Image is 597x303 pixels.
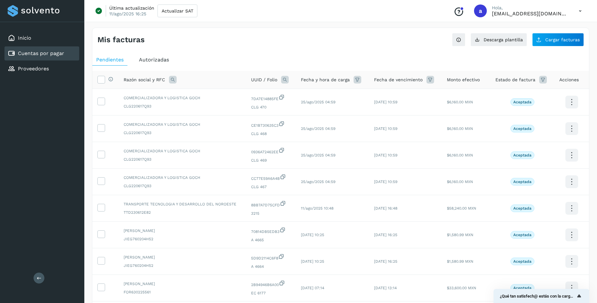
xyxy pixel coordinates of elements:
span: 8BB7A7D75CFD [251,200,290,208]
p: Aceptada [513,206,532,211]
p: Hola, [492,5,569,11]
span: CLG 470 [251,104,290,110]
button: Mostrar encuesta - ¿Qué tan satisfech@ estás con la carga de tus facturas? [500,292,583,300]
span: CLG220617Q93 [124,130,241,136]
span: Pendientes [96,57,124,63]
span: $58,240.00 MXN [447,206,476,211]
div: Proveedores [4,62,79,76]
p: 11/ago/2025 16:25 [109,11,146,17]
span: CLG 467 [251,184,290,190]
span: COMERCIALIZADORA Y LOGISTICA GOCH [124,148,241,154]
span: CLG220617Q93 [124,183,241,189]
h4: Mis facturas [97,35,145,44]
span: 2B94946B6A00 [251,280,290,288]
p: Última actualización [109,5,154,11]
p: Aceptada [513,286,532,290]
span: 25/ago/2025 04:59 [301,100,335,104]
p: Aceptada [513,259,532,264]
span: A 4664 [251,264,290,269]
span: $6,160.00 MXN [447,126,473,131]
span: CLG 468 [251,131,290,137]
span: [DATE] 10:59 [374,126,397,131]
span: [PERSON_NAME] [124,254,241,260]
p: Aceptada [513,153,532,157]
span: [DATE] 07:14 [301,286,324,290]
span: FOR630225561 [124,289,241,295]
span: [DATE] 10:59 [374,153,397,157]
span: Acciones [559,76,579,83]
span: UUID / Folio [251,76,277,83]
span: Cargar facturas [545,37,580,42]
span: [DATE] 10:25 [301,233,324,237]
span: TRANSPORTE TECNOLOGIA Y DESARROLLO DEL NOROESTE [124,201,241,207]
div: Inicio [4,31,79,45]
p: Aceptada [513,126,532,131]
span: 25/ago/2025 04:59 [301,179,335,184]
span: Monto efectivo [447,76,480,83]
p: Aceptada [513,100,532,104]
span: 70814DB5EDB3 [251,227,290,235]
span: Actualizar SAT [162,9,193,13]
span: COMERCIALIZADORA Y LOGISTICA GOCH [124,122,241,127]
p: Aceptada [513,233,532,237]
span: $6,160.00 MXN [447,100,473,104]
span: [DATE] 10:59 [374,179,397,184]
a: Proveedores [18,66,49,72]
button: Descarga plantilla [471,33,527,46]
span: COMERCIALIZADORA Y LOGISTICA GOCH [124,175,241,180]
span: [DATE] 13:14 [374,286,397,290]
span: Autorizadas [139,57,169,63]
span: $33,600.00 MXN [447,286,476,290]
p: administracion@supplinkplan.com [492,11,569,17]
span: JIEG760204H52 [124,263,241,268]
span: JIEG760204H52 [124,236,241,242]
span: 7DA7E14885FE [251,94,290,102]
span: Estado de factura [495,76,535,83]
p: Aceptada [513,179,532,184]
span: [DATE] 16:25 [374,233,397,237]
span: [PERSON_NAME] [124,228,241,234]
span: CE1B730635C3 [251,121,290,128]
span: A 4665 [251,237,290,243]
span: 25/ago/2025 04:59 [301,153,335,157]
span: Fecha y hora de carga [301,76,350,83]
span: Descarga plantilla [484,37,523,42]
span: 0936A72462EE [251,147,290,155]
span: EC 6177 [251,290,290,296]
button: Cargar facturas [532,33,584,46]
span: $6,160.00 MXN [447,153,473,157]
span: TTD230612E82 [124,210,241,215]
a: Cuentas por pagar [18,50,64,56]
span: 11/ago/2025 10:48 [301,206,333,211]
span: $1,580.99 MXN [447,259,473,264]
span: CLG 469 [251,157,290,163]
div: Cuentas por pagar [4,46,79,60]
span: [DATE] 10:59 [374,100,397,104]
a: Inicio [18,35,31,41]
span: COMERCIALIZADORA Y LOGISTICA GOCH [124,95,241,101]
span: CC77E59A6A4B [251,174,290,181]
span: ¿Qué tan satisfech@ estás con la carga de tus facturas? [500,294,575,299]
span: $6,160.00 MXN [447,179,473,184]
span: [DATE] 16:48 [374,206,397,211]
span: [DATE] 16:25 [374,259,397,264]
span: Fecha de vencimiento [374,76,423,83]
span: 3215 [251,211,290,216]
span: Razón social y RFC [124,76,165,83]
span: 25/ago/2025 04:59 [301,126,335,131]
span: [PERSON_NAME] [124,281,241,287]
span: [DATE] 10:25 [301,259,324,264]
button: Actualizar SAT [157,4,197,17]
span: CLG220617Q93 [124,156,241,162]
span: CLG220617Q93 [124,103,241,109]
span: $1,580.99 MXN [447,233,473,237]
span: 5D9D2114C6F8 [251,253,290,261]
